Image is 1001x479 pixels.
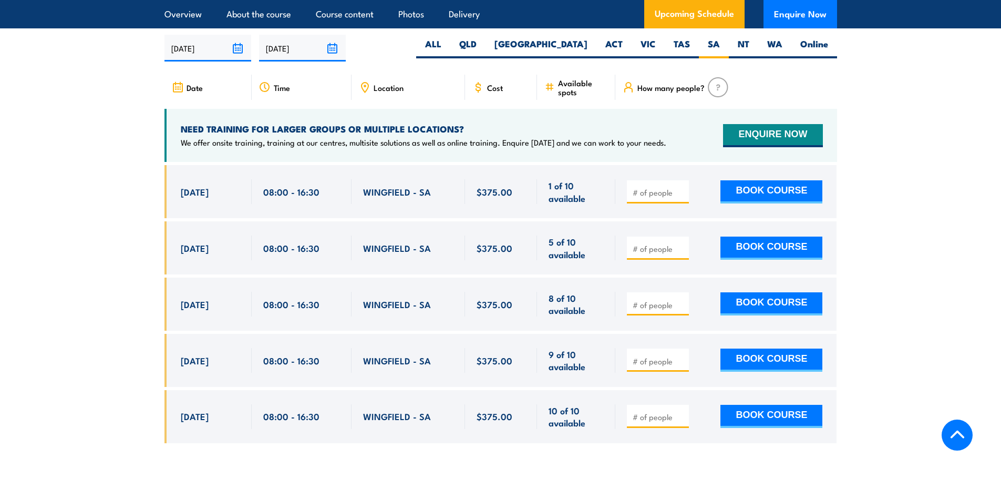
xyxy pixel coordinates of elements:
span: WINGFIELD - SA [363,298,431,310]
input: # of people [633,187,685,198]
input: To date [259,35,346,62]
span: 5 of 10 available [549,236,604,260]
span: [DATE] [181,298,209,310]
button: BOOK COURSE [720,180,822,203]
span: [DATE] [181,186,209,198]
input: # of people [633,356,685,366]
label: QLD [450,38,486,58]
span: 08:00 - 16:30 [263,298,319,310]
label: ALL [416,38,450,58]
label: SA [699,38,729,58]
span: $375.00 [477,242,512,254]
span: 08:00 - 16:30 [263,354,319,366]
span: 9 of 10 available [549,348,604,373]
span: $375.00 [477,186,512,198]
span: [DATE] [181,242,209,254]
input: # of people [633,243,685,254]
span: 08:00 - 16:30 [263,242,319,254]
label: [GEOGRAPHIC_DATA] [486,38,596,58]
label: VIC [632,38,665,58]
span: Time [274,83,290,92]
span: WINGFIELD - SA [363,242,431,254]
span: $375.00 [477,298,512,310]
input: From date [164,35,251,62]
span: Location [374,83,404,92]
label: Online [791,38,837,58]
label: WA [758,38,791,58]
span: 8 of 10 available [549,292,604,317]
button: BOOK COURSE [720,237,822,260]
span: WINGFIELD - SA [363,354,431,366]
button: BOOK COURSE [720,349,822,372]
h4: NEED TRAINING FOR LARGER GROUPS OR MULTIPLE LOCATIONS? [181,123,666,135]
span: Cost [487,83,503,92]
button: ENQUIRE NOW [723,124,822,147]
span: Available spots [558,78,608,96]
span: 08:00 - 16:30 [263,186,319,198]
span: [DATE] [181,410,209,422]
span: [DATE] [181,354,209,366]
input: # of people [633,300,685,310]
p: We offer onsite training, training at our centres, multisite solutions as well as online training... [181,137,666,148]
span: WINGFIELD - SA [363,410,431,422]
span: Date [187,83,203,92]
span: $375.00 [477,354,512,366]
button: BOOK COURSE [720,405,822,428]
span: 08:00 - 16:30 [263,410,319,422]
input: # of people [633,412,685,422]
span: How many people? [637,83,705,92]
label: ACT [596,38,632,58]
label: TAS [665,38,699,58]
label: NT [729,38,758,58]
span: $375.00 [477,410,512,422]
span: 10 of 10 available [549,404,604,429]
span: 1 of 10 available [549,179,604,204]
button: BOOK COURSE [720,292,822,315]
span: WINGFIELD - SA [363,186,431,198]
